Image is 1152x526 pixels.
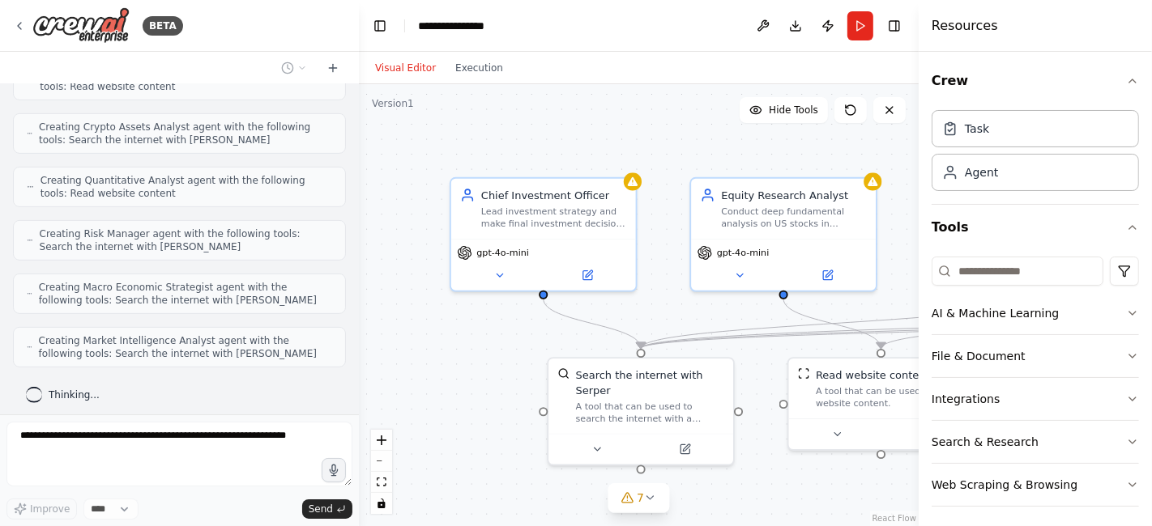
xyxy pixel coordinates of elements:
button: Crew [932,58,1139,104]
span: gpt-4o-mini [717,247,770,259]
span: Creating Macro Economic Strategist agent with the following tools: Search the internet with [PERS... [39,281,332,307]
div: Version 1 [372,97,414,110]
div: Equity Research Analyst [721,188,867,203]
span: 7 [637,490,644,506]
div: Tools [932,250,1139,520]
button: Hide left sidebar [369,15,391,37]
div: ScrapeWebsiteToolRead website contentA tool that can be used to read a website content. [787,357,975,451]
nav: breadcrumb [418,18,498,34]
button: Hide Tools [740,97,828,123]
div: Conduct deep fundamental analysis on US stocks in {sector_focus}, building detailed financial mod... [721,206,867,230]
button: Execution [446,58,513,78]
span: Hide Tools [769,104,818,117]
button: Visual Editor [365,58,446,78]
button: Hide right sidebar [883,15,906,37]
img: ScrapeWebsiteTool [798,367,810,380]
div: A tool that can be used to read a website content. [816,385,964,409]
button: Start a new chat [320,58,346,78]
span: Creating Crypto Assets Analyst agent with the following tools: Search the internet with [PERSON_N... [39,121,332,146]
div: A tool that can be used to search the internet with a search_query. Supports different search typ... [576,401,724,425]
span: Thinking... [49,388,100,401]
button: Web Scraping & Browsing [932,464,1139,506]
div: Crew [932,104,1139,204]
div: Lead investment strategy and make final investment decisions for {portfolio_name} based on compre... [481,206,627,230]
button: Switch to previous chat [275,58,314,78]
button: Send [302,499,352,519]
button: toggle interactivity [371,493,392,514]
button: Improve [6,498,77,520]
div: Read website content [816,367,930,383]
span: gpt-4o-mini [476,247,529,259]
span: Creating Market Intelligence Analyst agent with the following tools: Search the internet with [PE... [39,334,332,360]
div: SerperDevToolSearch the internet with SerperA tool that can be used to search the internet with a... [547,357,735,465]
a: React Flow attribution [873,514,916,523]
img: SerperDevTool [557,367,570,380]
button: zoom out [371,451,392,472]
button: 7 [608,483,670,513]
button: Open in side panel [785,266,870,284]
button: Click to speak your automation idea [322,458,346,482]
button: Tools [932,205,1139,250]
button: File & Document [932,335,1139,377]
div: Equity Research AnalystConduct deep fundamental analysis on US stocks in {sector_focus}, building... [689,177,877,292]
button: Open in side panel [642,440,727,458]
button: zoom in [371,430,392,451]
g: Edge from a23a95df-8bef-48ba-8b08-d7b614cbb893 to 5c4ac90c-9c6d-4a9e-96e6-5b1117721c0a [536,299,649,348]
button: Search & Research [932,421,1139,463]
span: Improve [30,503,70,515]
span: Send [309,503,333,515]
button: Integrations [932,378,1139,420]
div: Search the internet with Serper [576,367,724,397]
div: BETA [143,16,183,36]
h4: Resources [932,16,998,36]
button: Open in side panel [545,266,630,284]
div: Agent [965,164,998,180]
span: Creating Risk Manager agent with the following tools: Search the internet with [PERSON_NAME] [40,227,332,253]
button: fit view [371,472,392,493]
div: Chief Investment OfficerLead investment strategy and make final investment decisions for {portfol... [450,177,638,292]
button: AI & Machine Learning [932,292,1139,334]
img: Logo [32,7,130,44]
div: Task [965,121,989,137]
div: React Flow controls [371,430,392,514]
g: Edge from 840297d8-8774-46a3-be32-11cc8e802ad8 to 5c4ac90c-9c6d-4a9e-96e6-5b1117721c0a [634,299,1031,348]
div: Chief Investment Officer [481,188,627,203]
button: Open in side panel [882,425,967,443]
span: Creating Quantitative Analyst agent with the following tools: Read website content [41,174,332,200]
